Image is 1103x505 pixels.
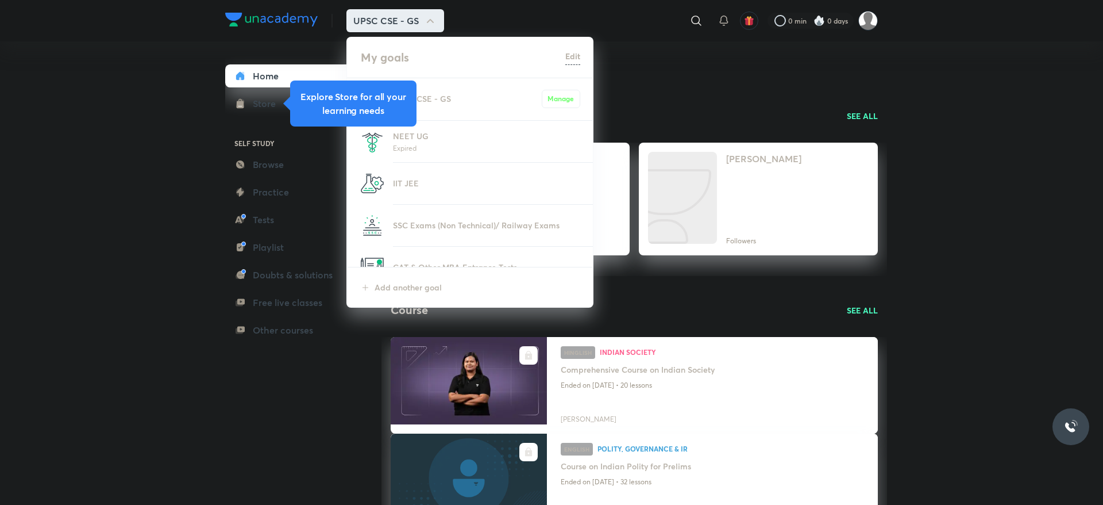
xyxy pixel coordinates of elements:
[361,131,384,154] img: NEET UG
[361,214,384,237] img: SSC Exams (Non Technical)/ Railway Exams
[565,50,580,62] h6: Edit
[393,219,580,231] p: SSC Exams (Non Technical)/ Railway Exams
[542,90,580,108] button: Manage
[393,177,580,189] p: IIT JEE
[361,172,384,195] img: IIT JEE
[375,281,580,293] p: Add another goal
[393,142,580,154] p: Expired
[361,256,384,279] img: CAT & Other MBA Entrance Tests
[393,93,542,105] p: UPSC CSE - GS
[299,90,407,117] h5: Explore Store for all your learning needs
[361,49,565,66] h4: My goals
[393,130,580,142] p: NEET UG
[393,261,580,273] p: CAT & Other MBA Entrance Tests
